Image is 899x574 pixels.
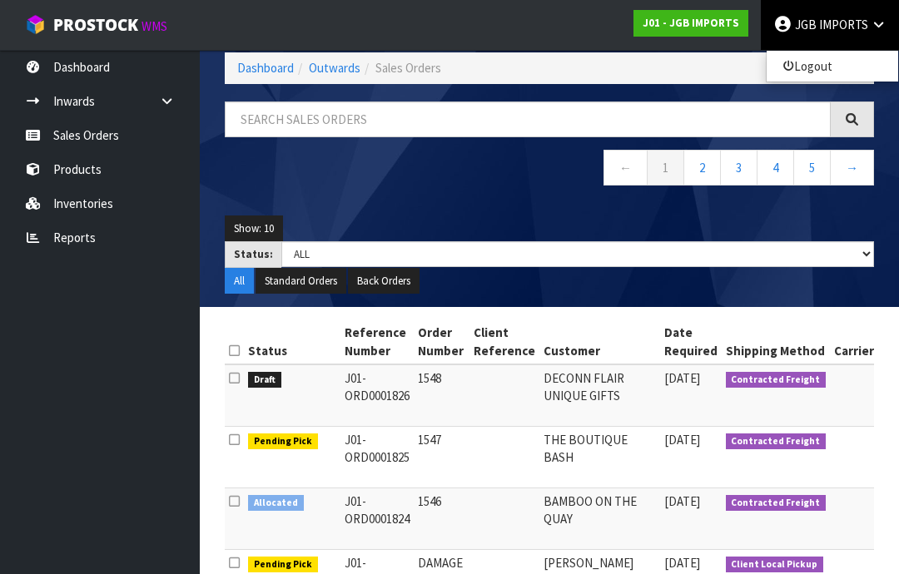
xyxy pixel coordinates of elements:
span: Draft [248,372,281,388]
strong: Status: [234,247,273,261]
th: Client Reference [469,319,539,364]
small: WMS [142,18,167,34]
button: Show: 10 [225,215,283,242]
span: JGB [795,17,817,32]
td: BAMBOO ON THE QUAY [539,488,660,550]
span: Sales Orders [375,60,441,76]
img: cube-alt.png [25,14,46,35]
span: Pending Pick [248,433,318,450]
td: THE BOUTIQUE BASH [539,427,660,488]
span: Contracted Freight [726,433,827,450]
strong: J01 - JGB IMPORTS [643,16,739,30]
a: Outwards [309,60,360,76]
span: [DATE] [664,493,700,509]
th: Order Number [414,319,469,364]
a: Dashboard [237,60,294,76]
td: 1548 [414,364,469,427]
span: IMPORTS [819,17,868,32]
span: Pending Pick [248,557,318,573]
th: Shipping Method [722,319,831,364]
a: 1 [647,150,684,186]
td: 1546 [414,488,469,550]
button: All [225,268,254,294]
a: Logout [767,55,898,77]
td: 1547 [414,427,469,488]
span: Allocated [248,495,304,512]
a: → [830,150,874,186]
th: Status [244,319,340,364]
a: 3 [720,150,757,186]
a: 2 [683,150,721,186]
a: 4 [757,150,794,186]
span: [DATE] [664,555,700,571]
a: 5 [793,150,831,186]
span: Client Local Pickup [726,557,824,573]
input: Search sales orders [225,101,831,137]
th: Customer [539,319,660,364]
span: ProStock [53,14,138,36]
a: ← [603,150,648,186]
td: DECONN FLAIR UNIQUE GIFTS [539,364,660,427]
span: Contracted Freight [726,372,827,388]
th: Reference Number [340,319,414,364]
span: Contracted Freight [726,495,827,512]
td: J01-ORD0001826 [340,364,414,427]
th: Date Required [660,319,722,364]
button: Back Orders [348,268,420,294]
button: Standard Orders [256,268,346,294]
td: J01-ORD0001824 [340,488,414,550]
span: [DATE] [664,432,700,448]
nav: Page navigation [225,150,874,191]
td: J01-ORD0001825 [340,427,414,488]
span: [DATE] [664,370,700,386]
